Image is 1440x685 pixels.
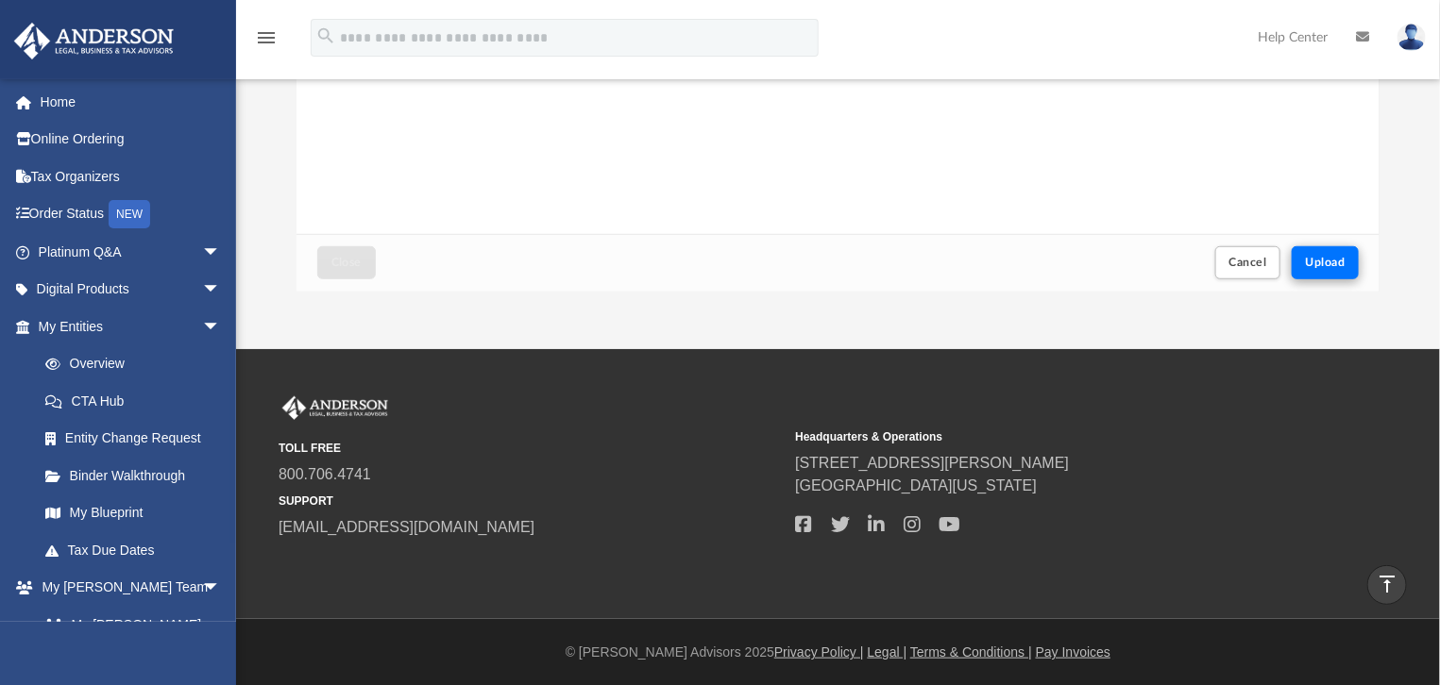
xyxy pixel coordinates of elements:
[202,233,240,272] span: arrow_drop_down
[13,569,240,607] a: My [PERSON_NAME] Teamarrow_drop_down
[1376,573,1398,595] i: vertical_align_top
[8,23,179,59] img: Anderson Advisors Platinum Portal
[279,396,392,421] img: Anderson Advisors Platinum Portal
[13,83,249,121] a: Home
[315,25,336,46] i: search
[13,233,249,271] a: Platinum Q&Aarrow_drop_down
[774,644,864,660] a: Privacy Policy |
[1398,24,1426,51] img: User Pic
[26,382,249,420] a: CTA Hub
[26,531,249,569] a: Tax Due Dates
[255,36,278,49] a: menu
[1306,257,1346,268] span: Upload
[236,643,1440,662] div: © [PERSON_NAME] Advisors 2025
[279,466,371,482] a: 800.706.4741
[279,493,782,510] small: SUPPORT
[331,257,362,268] span: Close
[202,271,240,309] span: arrow_drop_down
[1367,565,1407,605] a: vertical_align_top
[795,428,1298,445] small: Headquarters & Operations
[202,569,240,608] span: arrow_drop_down
[1036,644,1110,660] a: Pay Invoices
[13,121,249,159] a: Online Ordering
[1229,257,1267,268] span: Cancel
[13,308,249,345] a: My Entitiesarrow_drop_down
[795,455,1069,471] a: [STREET_ADDRESS][PERSON_NAME]
[109,200,150,228] div: NEW
[26,345,249,383] a: Overview
[317,246,376,279] button: Close
[255,26,278,49] i: menu
[13,158,249,195] a: Tax Organizers
[1292,246,1360,279] button: Upload
[26,606,230,666] a: My [PERSON_NAME] Team
[26,420,249,458] a: Entity Change Request
[279,519,534,535] a: [EMAIL_ADDRESS][DOMAIN_NAME]
[1215,246,1281,279] button: Cancel
[13,271,249,309] a: Digital Productsarrow_drop_down
[26,494,240,532] a: My Blueprint
[202,308,240,346] span: arrow_drop_down
[868,644,907,660] a: Legal |
[26,457,249,494] a: Binder Walkthrough
[279,440,782,457] small: TOLL FREE
[910,644,1032,660] a: Terms & Conditions |
[795,477,1037,493] a: [GEOGRAPHIC_DATA][US_STATE]
[13,195,249,234] a: Order StatusNEW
